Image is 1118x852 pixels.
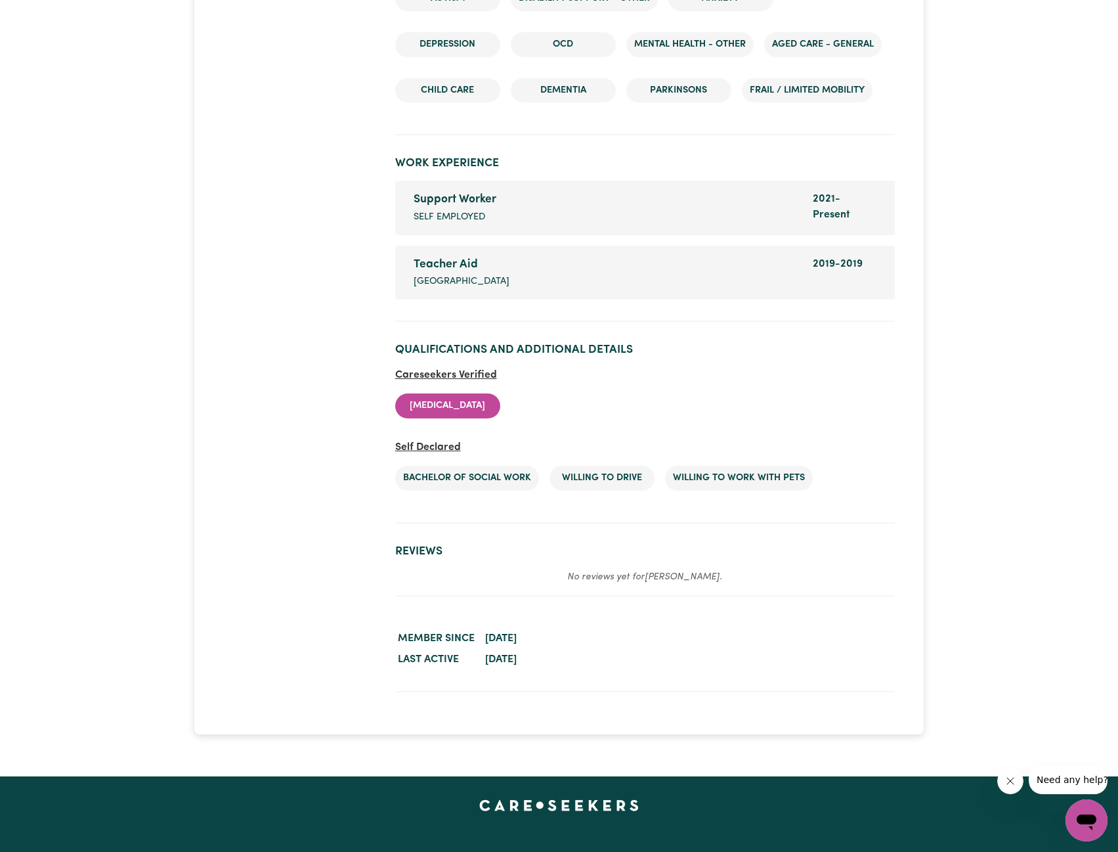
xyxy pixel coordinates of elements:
[414,210,485,225] span: Self Employed
[665,466,813,491] li: Willing to work with pets
[395,343,895,357] h2: Qualifications and Additional Details
[742,78,872,103] li: Frail / limited mobility
[997,768,1023,794] iframe: Close message
[395,393,500,418] li: [MEDICAL_DATA]
[511,32,616,57] li: OCD
[1029,765,1107,794] iframe: Message from company
[764,32,882,57] li: Aged care - General
[395,545,895,558] h2: Reviews
[395,156,895,170] h2: Work Experience
[626,78,731,103] li: Parkinsons
[485,654,517,665] time: [DATE]
[395,32,500,57] li: Depression
[395,78,500,103] li: Child care
[414,256,797,273] div: Teacher Aid
[395,628,477,649] dt: Member since
[414,191,797,208] div: Support Worker
[414,275,509,289] span: [GEOGRAPHIC_DATA]
[1065,799,1107,841] iframe: Button to launch messaging window
[479,800,639,811] a: Careseekers home page
[813,194,850,220] span: 2021 - Present
[485,633,517,644] time: [DATE]
[626,32,754,57] li: Mental Health - Other
[8,9,79,20] span: Need any help?
[813,259,863,269] span: 2019 - 2019
[395,466,539,491] li: Bachelor of social work
[395,370,497,380] span: Careseekers Verified
[395,442,461,453] span: Self Declared
[567,572,722,582] em: No reviews yet for [PERSON_NAME] .
[511,78,616,103] li: Dementia
[395,649,477,670] dt: Last active
[549,466,655,491] li: Willing to drive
